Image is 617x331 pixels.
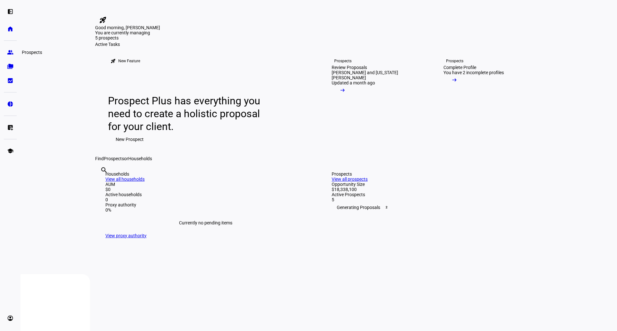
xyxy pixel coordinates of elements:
[4,98,17,110] a: pie_chart
[332,197,532,202] div: 5
[332,171,532,177] div: Prospects
[7,77,13,84] eth-mat-symbol: bid_landscape
[95,156,542,161] div: Find or
[4,74,17,87] a: bid_landscape
[95,25,542,30] div: Good morning, [PERSON_NAME]
[7,8,13,15] eth-mat-symbol: left_panel_open
[105,171,306,177] div: Households
[332,202,532,213] div: Generating Proposals
[7,101,13,107] eth-mat-symbol: pie_chart
[384,205,389,210] span: 2
[105,202,306,207] div: Proxy authority
[95,30,150,35] span: You are currently managing
[334,58,352,64] div: Prospects
[128,156,152,161] span: Households
[4,46,17,59] a: group
[108,94,266,133] div: Prospect Plus has everything you need to create a holistic proposal for your client.
[116,133,144,146] span: New Prospect
[446,58,463,64] div: Prospects
[4,22,17,35] a: home
[332,80,375,85] div: Updated a month ago
[443,70,504,75] div: You have 2 incomplete profiles
[339,87,346,93] mat-icon: arrow_right_alt
[7,49,13,56] eth-mat-symbol: group
[332,65,367,70] div: Review Proposals
[7,315,13,321] eth-mat-symbol: account_circle
[321,47,428,156] a: ProspectsReview Proposals[PERSON_NAME] and [US_STATE][PERSON_NAME]Updated a month ago
[105,182,306,187] div: AUM
[108,133,151,146] button: New Prospect
[105,177,145,182] a: View all households
[4,60,17,73] a: folder_copy
[100,166,108,174] mat-icon: search
[105,192,306,197] div: Active households
[99,16,107,24] mat-icon: rocket_launch
[19,48,45,56] div: Prospects
[95,35,159,40] div: 5 prospects
[105,233,147,238] a: View proxy authority
[443,65,476,70] div: Complete Profile
[95,42,542,47] div: Active Tasks
[105,197,306,202] div: 0
[7,63,13,70] eth-mat-symbol: folder_copy
[332,187,532,192] div: $18,338,100
[118,58,140,64] div: New Feature
[100,175,102,183] input: Enter name of prospect or household
[332,182,532,187] div: Opportunity Size
[332,192,532,197] div: Active Prospects
[105,213,306,233] div: Currently no pending items
[451,77,458,83] mat-icon: arrow_right_alt
[111,58,116,64] mat-icon: rocket_launch
[7,124,13,131] eth-mat-symbol: list_alt_add
[7,148,13,154] eth-mat-symbol: school
[105,207,306,213] div: 0%
[104,156,124,161] span: Prospects
[332,70,418,80] div: [PERSON_NAME] and [US_STATE][PERSON_NAME]
[332,177,368,182] a: View all prospects
[7,26,13,32] eth-mat-symbol: home
[105,187,306,192] div: $0
[433,47,540,156] a: ProspectsComplete ProfileYou have 2 incomplete profiles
